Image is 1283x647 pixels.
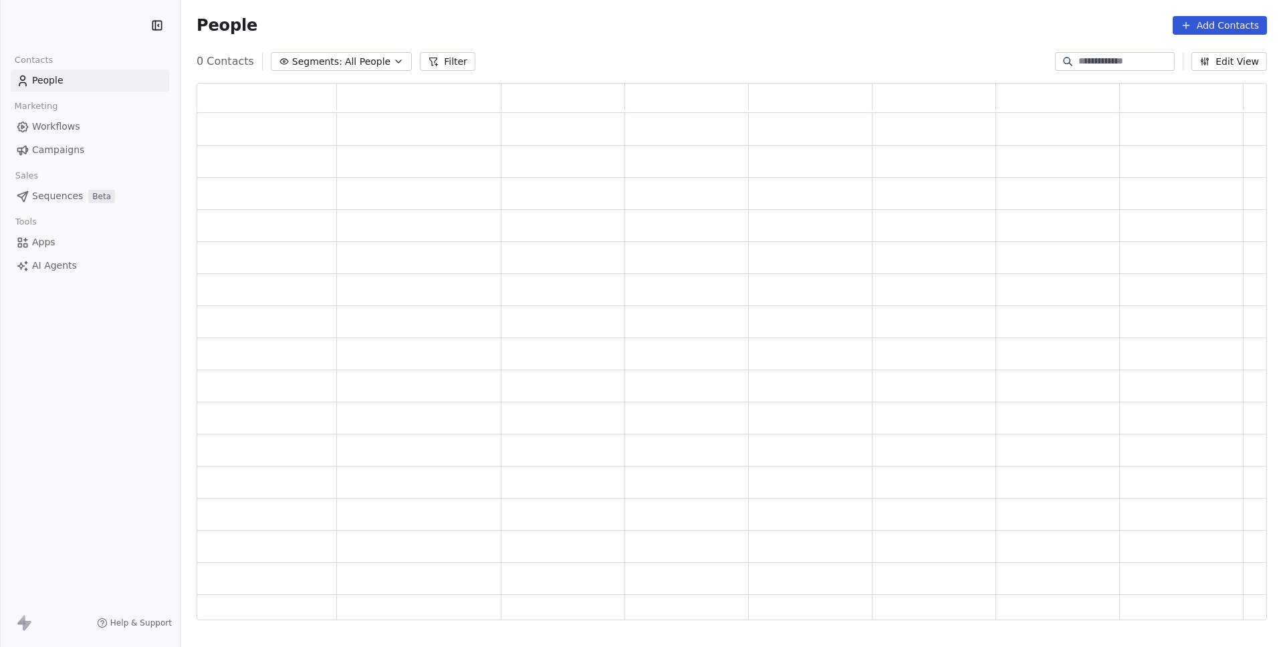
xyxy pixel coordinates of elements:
span: All People [345,55,390,69]
span: Sales [9,166,44,186]
span: Contacts [9,50,59,70]
span: 0 Contacts [197,53,254,70]
a: Workflows [11,116,169,138]
span: People [197,15,257,35]
span: Beta [88,190,115,203]
a: Campaigns [11,139,169,161]
a: SequencesBeta [11,185,169,207]
a: AI Agents [11,255,169,277]
button: Edit View [1191,52,1267,71]
a: People [11,70,169,92]
span: Help & Support [110,618,172,628]
a: Help & Support [97,618,172,628]
span: People [32,74,64,88]
span: Campaigns [32,143,84,157]
span: Workflows [32,120,80,134]
span: AI Agents [32,259,77,273]
button: Add Contacts [1173,16,1267,35]
span: Segments: [292,55,342,69]
button: Filter [420,52,475,71]
span: Apps [32,235,55,249]
span: Tools [9,212,42,232]
a: Apps [11,231,169,253]
span: Marketing [9,96,64,116]
span: Sequences [32,189,83,203]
